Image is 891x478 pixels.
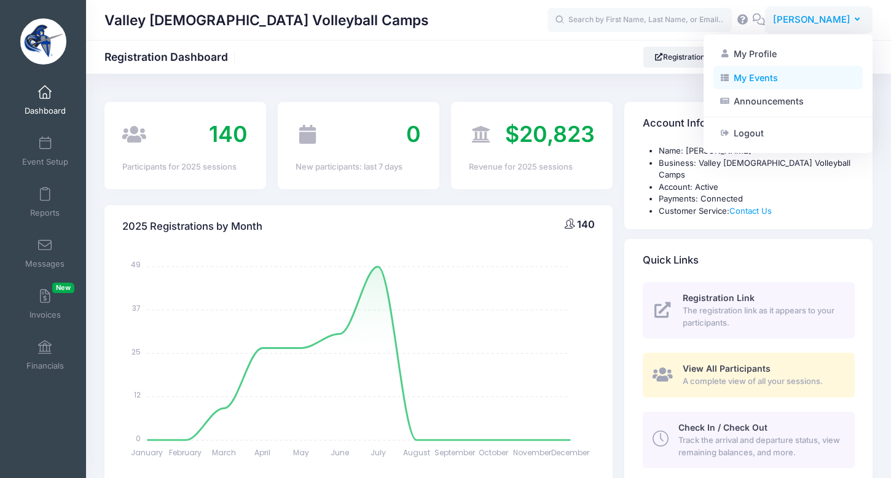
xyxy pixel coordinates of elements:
a: My Profile [713,42,863,66]
li: Business: Valley [DEMOGRAPHIC_DATA] Volleyball Camps [659,157,855,181]
a: Check In / Check Out Track the arrival and departure status, view remaining balances, and more. [643,412,855,468]
span: Registration Link [683,292,755,303]
tspan: 12 [135,390,141,400]
span: View All Participants [683,363,771,374]
tspan: 0 [136,433,141,443]
span: Financials [26,361,64,371]
tspan: September [435,447,476,458]
h1: Registration Dashboard [104,50,238,63]
a: View All Participants A complete view of all your sessions. [643,353,855,398]
a: Messages [16,232,74,275]
button: [PERSON_NAME] [765,6,873,34]
tspan: November [513,447,552,458]
span: New [52,283,74,293]
a: Event Setup [16,130,74,173]
a: Announcements [713,90,863,113]
h4: 2025 Registrations by Month [122,209,262,244]
h1: Valley [DEMOGRAPHIC_DATA] Volleyball Camps [104,6,429,34]
tspan: 37 [133,303,141,313]
tspan: July [371,447,386,458]
span: Invoices [29,310,61,320]
div: Participants for 2025 sessions [122,161,248,173]
span: [PERSON_NAME] [773,13,850,26]
a: InvoicesNew [16,283,74,326]
tspan: June [331,447,349,458]
li: Payments: Connected [659,193,855,205]
span: The registration link as it appears to your participants. [683,305,841,329]
h4: Account Information [643,106,743,141]
tspan: December [552,447,591,458]
a: Reports [16,181,74,224]
div: New participants: last 7 days [296,161,421,173]
span: 140 [577,218,595,230]
li: Name: [PERSON_NAME] [659,145,855,157]
a: Contact Us [729,206,772,216]
span: Track the arrival and departure status, view remaining balances, and more. [678,434,841,458]
a: Financials [16,334,74,377]
tspan: February [170,447,202,458]
div: Revenue for 2025 sessions [469,161,594,173]
tspan: October [479,447,509,458]
h4: Quick Links [643,243,699,278]
a: Registration Link The registration link as it appears to your participants. [643,282,855,339]
li: Customer Service: [659,205,855,217]
tspan: August [403,447,430,458]
span: 0 [406,120,421,147]
tspan: January [131,447,163,458]
span: Dashboard [25,106,66,116]
span: $20,823 [505,120,595,147]
span: Event Setup [22,157,68,167]
span: Messages [25,259,65,269]
span: Reports [30,208,60,218]
img: Valley Christian Volleyball Camps [20,18,66,65]
a: My Events [713,66,863,89]
tspan: May [293,447,309,458]
a: Dashboard [16,79,74,122]
tspan: March [212,447,236,458]
span: Check In / Check Out [678,422,767,433]
li: Account: Active [659,181,855,194]
tspan: April [255,447,271,458]
a: Logout [713,122,863,145]
span: A complete view of all your sessions. [683,375,841,388]
input: Search by First Name, Last Name, or Email... [548,8,732,33]
tspan: 49 [131,259,141,270]
a: Registration Link [643,47,732,68]
span: 140 [209,120,248,147]
tspan: 25 [132,346,141,356]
